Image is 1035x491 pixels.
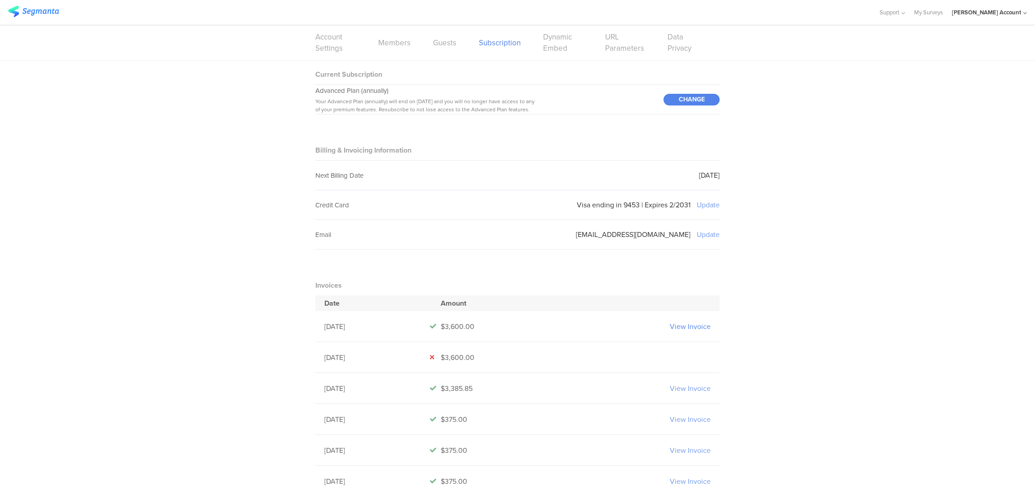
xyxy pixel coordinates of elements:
sg-field-title: Email [315,230,331,240]
sg-block-title: Current Subscription [315,69,382,79]
sg-setting-value: [EMAIL_ADDRESS][DOMAIN_NAME] [576,229,690,240]
div: [DATE] [324,352,430,363]
div: Amount [430,298,655,308]
sg-setting-edit-trigger: Update [697,229,720,240]
sg-block-title: Billing & Invoicing Information [315,145,411,155]
a: View Invoice [670,445,711,456]
div: Date [324,298,430,308]
a: View Invoice [670,321,711,332]
span: $3,600.00 [441,352,474,363]
div: ending in 9453 [592,200,640,210]
a: View Invoice [670,476,711,487]
span: $375.00 [441,445,467,456]
sg-field-title: Advanced Plan (annually) [315,86,389,96]
a: Dynamic Embed [543,31,583,54]
span: $3,385.85 [441,383,473,394]
a: View Invoice [670,414,711,425]
sg-block-title: Invoices [315,280,342,290]
sg-field-title: Next Billing Date [315,171,363,180]
div: [DATE] [324,445,430,456]
span: Support [880,8,899,17]
span: Your Advanced Plan (annually) will end on [DATE] and you will no longer have access to any of you... [315,97,535,114]
div: [DATE] [324,414,430,425]
div: [DATE] [324,476,430,487]
a: View Invoice [670,383,711,394]
a: Data Privacy [668,31,697,54]
div: [DATE] [699,170,720,180]
div: [DATE] [324,321,430,332]
div: CHANGE [663,94,720,105]
a: URL Parameters [605,31,645,54]
a: Guests [433,37,456,48]
a: Members [378,37,411,48]
sg-setting-edit-trigger: Update [697,200,720,210]
a: Account Settings [315,31,356,54]
div: [PERSON_NAME] Account [952,8,1021,17]
div: Visa [577,200,590,210]
span: $375.00 [441,414,467,425]
img: segmanta logo [8,6,59,17]
div: [DATE] [324,383,430,394]
span: $3,600.00 [441,321,474,332]
div: Expires 2/2031 [645,200,690,210]
div: | [641,200,643,210]
span: $375.00 [441,476,467,487]
sg-field-title: Credit Card [315,200,349,210]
